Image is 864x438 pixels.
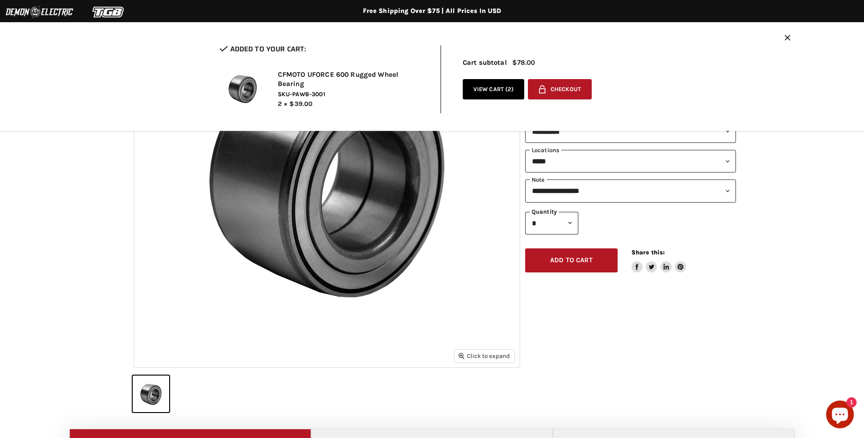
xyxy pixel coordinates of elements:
img: Demon Electric Logo 2 [5,3,74,21]
span: Click to expand [459,352,510,359]
aside: Share this: [631,248,686,273]
h2: Added to your cart: [220,45,427,53]
select: Quantity [525,212,578,234]
span: $39.00 [289,100,313,108]
img: TGB Logo 2 [74,3,143,21]
span: 2 [508,86,511,93]
span: Cart subtotal [463,58,507,67]
a: View cart (2) [463,79,525,100]
button: Add to cart [525,248,618,273]
span: Add to cart [550,256,593,264]
h2: CFMOTO UFORCE 600 Rugged Wheel Bearing [278,70,427,88]
span: Checkout [551,86,581,93]
select: keys [525,150,736,173]
select: keys [525,179,736,202]
button: CFMOTO UFORCE 600 Rugged Wheel Bearing thumbnail [133,376,169,412]
button: Click to expand [454,350,515,362]
span: $78.00 [512,59,535,67]
span: 2 × [278,100,288,108]
span: SKU-PAWB-3001 [278,90,427,99]
form: cart checkout [524,79,592,103]
button: Checkout [528,79,592,100]
div: Free Shipping Over $75 | All Prices In USD [62,7,802,15]
button: Close [784,35,790,43]
select: modal-name [525,120,736,143]
img: CFMOTO UFORCE 600 Rugged Wheel Bearing [220,65,266,111]
span: Share this: [631,249,665,256]
inbox-online-store-chat: Shopify online store chat [823,401,857,431]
